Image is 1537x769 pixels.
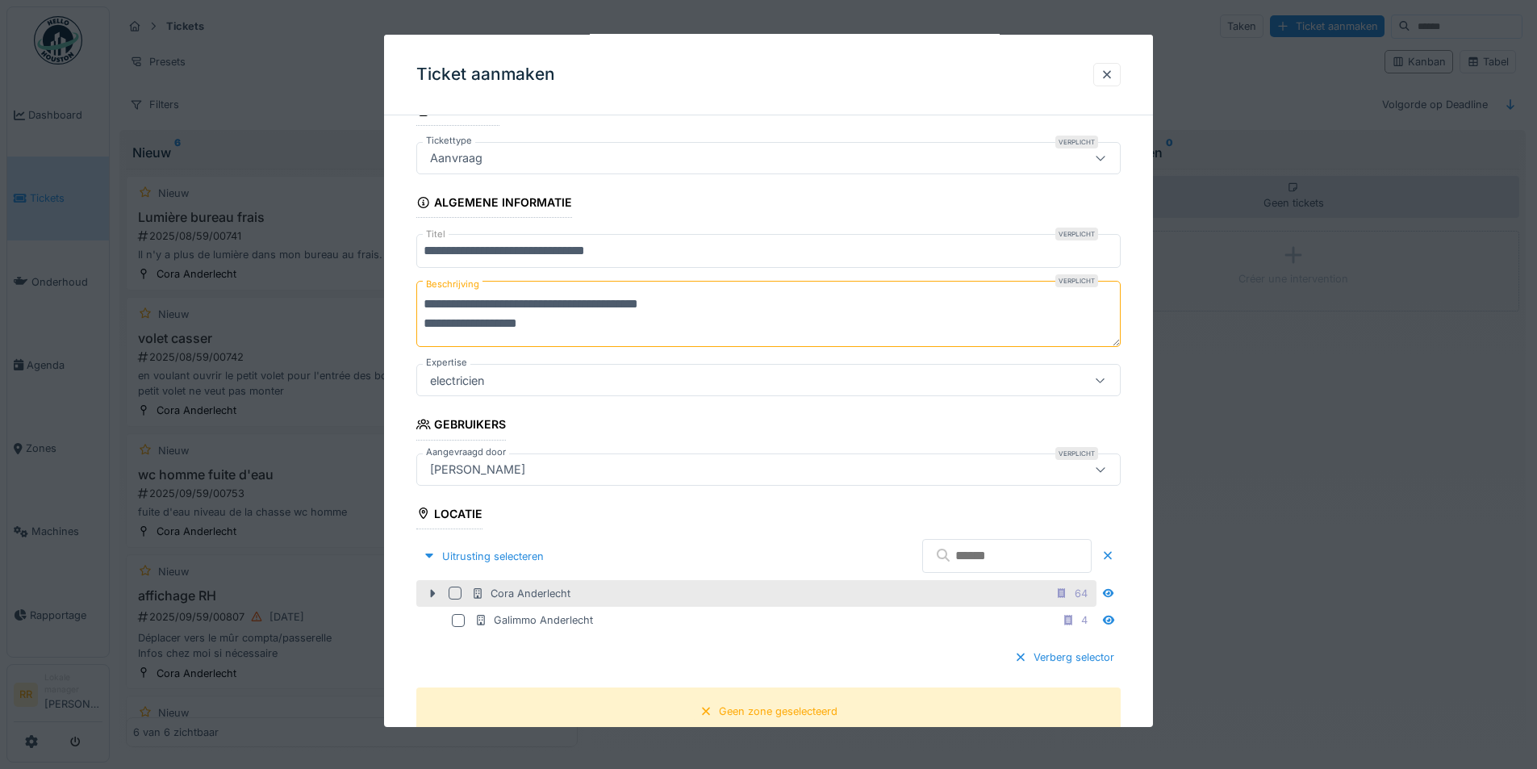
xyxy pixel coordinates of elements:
[423,228,449,241] label: Titel
[416,98,499,126] div: Categorie
[424,149,489,167] div: Aanvraag
[1055,274,1098,287] div: Verplicht
[1008,646,1121,668] div: Verberg selector
[416,545,550,567] div: Uitrusting selecteren
[1055,446,1098,459] div: Verplicht
[423,356,470,370] label: Expertise
[1055,228,1098,240] div: Verplicht
[416,501,482,529] div: Locatie
[1075,586,1088,601] div: 64
[416,65,555,85] h3: Ticket aanmaken
[424,371,491,389] div: electricien
[423,274,482,295] label: Beschrijving
[423,445,509,458] label: Aangevraagd door
[471,586,570,601] div: Cora Anderlecht
[423,134,475,148] label: Tickettype
[1055,136,1098,148] div: Verplicht
[474,612,593,628] div: Galimmo Anderlecht
[416,412,506,440] div: Gebruikers
[424,460,532,478] div: [PERSON_NAME]
[1081,612,1088,628] div: 4
[416,190,572,218] div: Algemene informatie
[719,704,837,719] div: Geen zone geselecteerd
